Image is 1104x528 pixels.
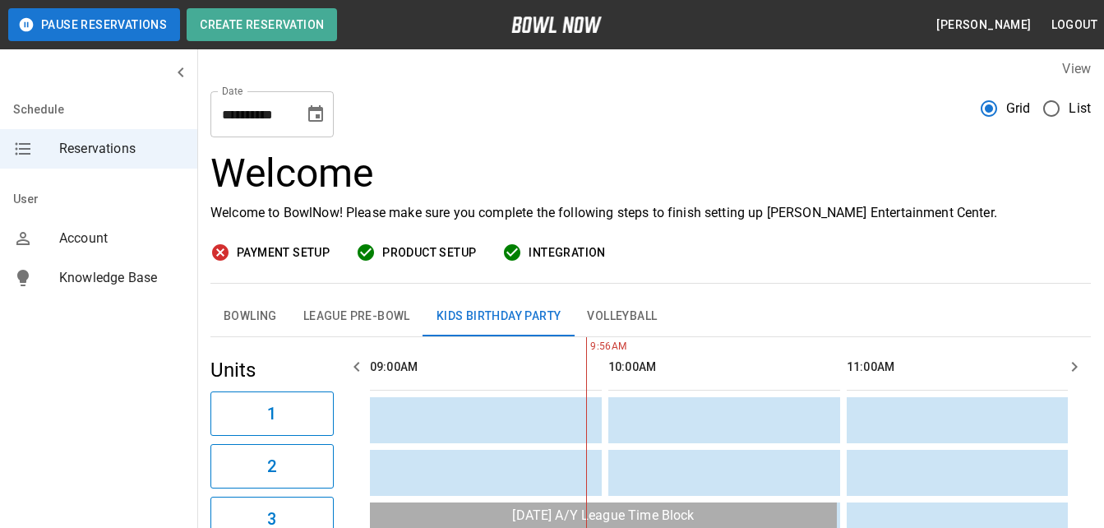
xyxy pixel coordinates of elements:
[237,243,330,263] span: Payment Setup
[59,139,184,159] span: Reservations
[210,391,334,436] button: 1
[847,344,1079,391] th: 11:00AM
[529,243,605,263] span: Integration
[511,16,602,33] img: logo
[608,344,840,391] th: 10:00AM
[370,344,602,391] th: 09:00AM
[187,8,337,41] button: Create Reservation
[59,268,184,288] span: Knowledge Base
[267,401,276,427] h6: 1
[210,357,334,383] h5: Units
[574,297,670,336] button: Volleyball
[59,229,184,248] span: Account
[1062,61,1091,76] label: View
[586,339,590,355] span: 9:56AM
[267,453,276,479] h6: 2
[210,297,290,336] button: Bowling
[210,444,334,489] button: 2
[930,10,1037,40] button: [PERSON_NAME]
[1069,99,1091,118] span: List
[423,297,575,336] button: Kids Birthday Party
[299,98,332,131] button: Choose date, selected date is Oct 4, 2025
[290,297,423,336] button: League Pre-Bowl
[1045,10,1104,40] button: Logout
[8,8,180,41] button: Pause Reservations
[382,243,476,263] span: Product Setup
[210,203,1091,223] p: Welcome to BowlNow! Please make sure you complete the following steps to finish setting up [PERSO...
[210,297,1091,336] div: inventory tabs
[1006,99,1031,118] span: Grid
[210,151,1091,197] h3: Welcome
